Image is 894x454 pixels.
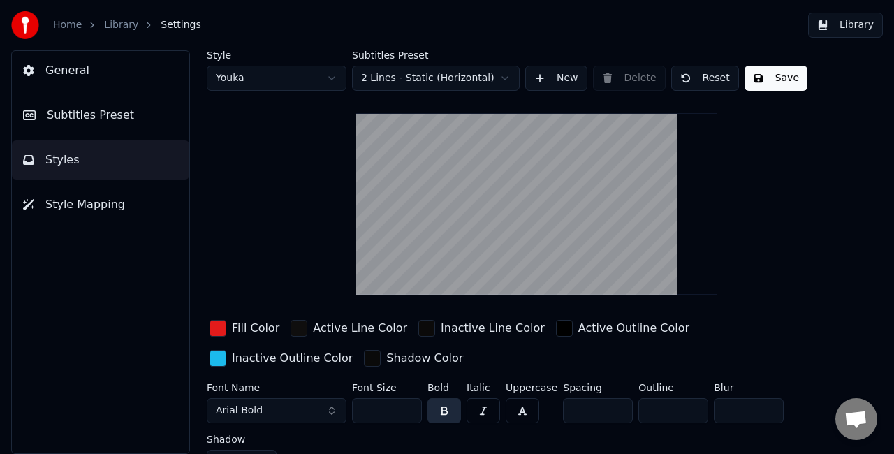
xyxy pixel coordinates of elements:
button: Active Line Color [288,317,410,339]
span: Settings [161,18,200,32]
div: Fill Color [232,320,279,337]
div: Active Line Color [313,320,407,337]
div: Inactive Line Color [441,320,545,337]
button: Subtitles Preset [12,96,189,135]
label: Style [207,50,346,60]
span: Styles [45,152,80,168]
label: Subtitles Preset [352,50,520,60]
nav: breadcrumb [53,18,201,32]
span: General [45,62,89,79]
div: Active Outline Color [578,320,689,337]
button: Inactive Outline Color [207,347,356,369]
button: Library [808,13,883,38]
button: Styles [12,140,189,180]
button: Reset [671,66,739,91]
button: General [12,51,189,90]
label: Outline [638,383,708,393]
button: Save [745,66,807,91]
label: Bold [427,383,461,393]
button: Style Mapping [12,185,189,224]
div: Shadow Color [386,350,463,367]
button: New [525,66,587,91]
label: Font Name [207,383,346,393]
button: Shadow Color [361,347,466,369]
label: Italic [467,383,500,393]
button: Inactive Line Color [416,317,548,339]
a: Library [104,18,138,32]
div: Open chat [835,398,877,440]
label: Uppercase [506,383,557,393]
label: Font Size [352,383,422,393]
span: Style Mapping [45,196,125,213]
label: Blur [714,383,784,393]
div: Inactive Outline Color [232,350,353,367]
label: Spacing [563,383,633,393]
img: youka [11,11,39,39]
button: Active Outline Color [553,317,692,339]
button: Fill Color [207,317,282,339]
label: Shadow [207,434,277,444]
span: Arial Bold [216,404,263,418]
span: Subtitles Preset [47,107,134,124]
a: Home [53,18,82,32]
